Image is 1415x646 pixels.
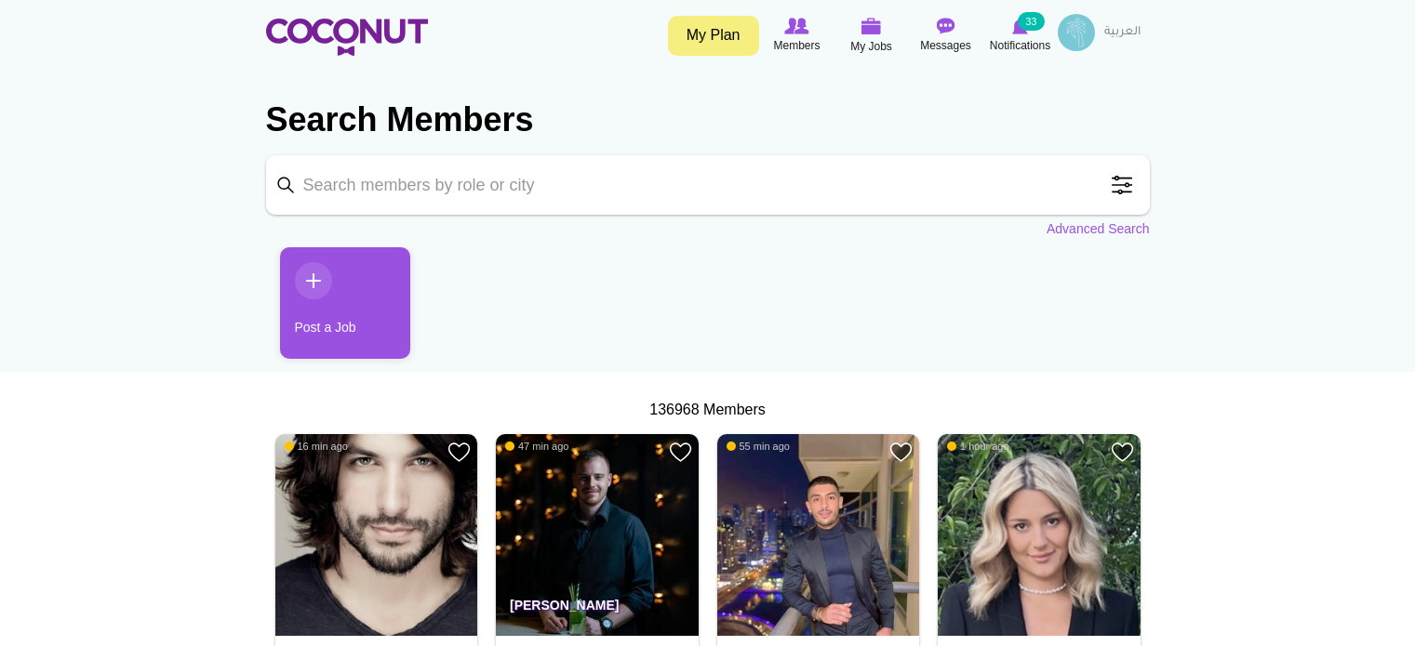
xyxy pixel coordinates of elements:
[505,440,568,453] span: 47 min ago
[947,440,1009,453] span: 1 hour ago
[447,441,471,464] a: Add to Favourites
[784,18,808,34] img: Browse Members
[834,14,909,58] a: My Jobs My Jobs
[496,584,699,636] p: [PERSON_NAME]
[669,441,692,464] a: Add to Favourites
[266,19,428,56] img: Home
[850,37,892,56] span: My Jobs
[861,18,882,34] img: My Jobs
[285,440,348,453] span: 16 min ago
[889,441,913,464] a: Add to Favourites
[1018,12,1044,31] small: 33
[990,36,1050,55] span: Notifications
[266,247,396,373] li: 1 / 1
[760,14,834,57] a: Browse Members Members
[909,14,983,57] a: Messages Messages
[727,440,790,453] span: 55 min ago
[1047,219,1150,238] a: Advanced Search
[773,36,820,55] span: Members
[937,18,955,34] img: Messages
[983,14,1058,57] a: Notifications Notifications 33
[1095,14,1150,51] a: العربية
[266,98,1150,142] h2: Search Members
[266,155,1150,215] input: Search members by role or city
[1012,18,1028,34] img: Notifications
[280,247,410,359] a: Post a Job
[668,16,759,56] a: My Plan
[1111,441,1134,464] a: Add to Favourites
[920,36,971,55] span: Messages
[266,400,1150,421] div: 136968 Members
